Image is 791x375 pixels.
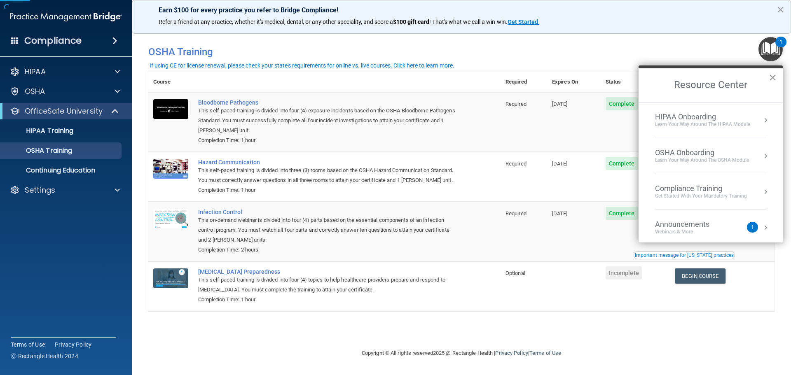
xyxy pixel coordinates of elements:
div: HIPAA Onboarding [655,112,750,121]
p: HIPAA Training [5,127,73,135]
span: [DATE] [552,210,568,217]
span: [DATE] [552,101,568,107]
span: Complete [606,97,638,110]
h2: Resource Center [639,68,783,102]
span: Required [505,101,527,107]
th: Required [501,72,547,92]
a: Settings [10,185,120,195]
a: Privacy Policy [55,340,92,349]
div: Important message for [US_STATE] practices [635,253,734,258]
div: Learn Your Way around the HIPAA module [655,121,750,128]
a: Privacy Policy [495,350,528,356]
button: Close [769,71,777,84]
div: Completion Time: 1 hour [198,185,459,195]
div: Completion Time: 1 hour [198,135,459,145]
span: Refer a friend at any practice, whether it's medical, dental, or any other speciality, and score a [159,19,393,25]
div: OSHA Onboarding [655,148,749,157]
button: If using CE for license renewal, please check your state's requirements for online vs. live cours... [148,61,456,70]
a: Infection Control [198,209,459,215]
span: Required [505,210,527,217]
a: OSHA [10,86,120,96]
div: Get Started with your mandatory training [655,193,747,200]
a: Terms of Use [529,350,561,356]
a: Bloodborne Pathogens [198,99,459,106]
a: Begin Course [675,268,725,284]
div: Copyright © All rights reserved 2025 @ Rectangle Health | | [311,340,612,366]
p: OSHA Training [5,147,72,155]
div: Compliance Training [655,184,747,193]
a: Terms of Use [11,340,45,349]
div: This self-paced training is divided into three (3) rooms based on the OSHA Hazard Communication S... [198,165,459,185]
span: Complete [606,207,638,220]
img: PMB logo [10,9,122,25]
iframe: Drift Widget Chat Controller [648,317,781,349]
a: Hazard Communication [198,159,459,165]
span: ! That's what we call a win-win. [429,19,508,25]
div: This self-paced training is divided into four (4) topics to help healthcare providers prepare and... [198,275,459,295]
a: [MEDICAL_DATA] Preparedness [198,268,459,275]
a: Get Started [508,19,539,25]
p: Continuing Education [5,166,118,175]
strong: $100 gift card [393,19,429,25]
span: Incomplete [606,266,642,280]
div: This on-demand webinar is divided into four (4) parts based on the essential components of an inf... [198,215,459,245]
div: If using CE for license renewal, please check your state's requirements for online vs. live cours... [150,63,454,68]
div: Announcements [655,220,726,229]
p: Settings [25,185,55,195]
th: Course [148,72,193,92]
div: Resource Center [639,65,783,242]
p: HIPAA [25,67,46,77]
h4: OSHA Training [148,46,775,58]
button: Open Resource Center, 1 new notification [758,37,783,61]
div: This self-paced training is divided into four (4) exposure incidents based on the OSHA Bloodborne... [198,106,459,135]
a: OfficeSafe University [10,106,119,116]
button: Read this if you are a dental practitioner in the state of CA [634,251,735,259]
a: HIPAA [10,67,120,77]
span: Complete [606,157,638,170]
p: OfficeSafe University [25,106,103,116]
div: Learn your way around the OSHA module [655,157,749,164]
p: OSHA [25,86,45,96]
div: Completion Time: 1 hour [198,295,459,305]
span: Optional [505,270,525,276]
strong: Get Started [508,19,538,25]
span: Required [505,161,527,167]
div: 1 [779,42,782,53]
h4: Compliance [24,35,82,47]
span: Ⓒ Rectangle Health 2024 [11,352,78,360]
div: Completion Time: 2 hours [198,245,459,255]
th: Status [601,72,670,92]
button: Close [777,3,784,16]
p: Earn $100 for every practice you refer to Bridge Compliance! [159,6,764,14]
span: [DATE] [552,161,568,167]
div: Webinars & More [655,228,726,235]
th: Expires On [547,72,601,92]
